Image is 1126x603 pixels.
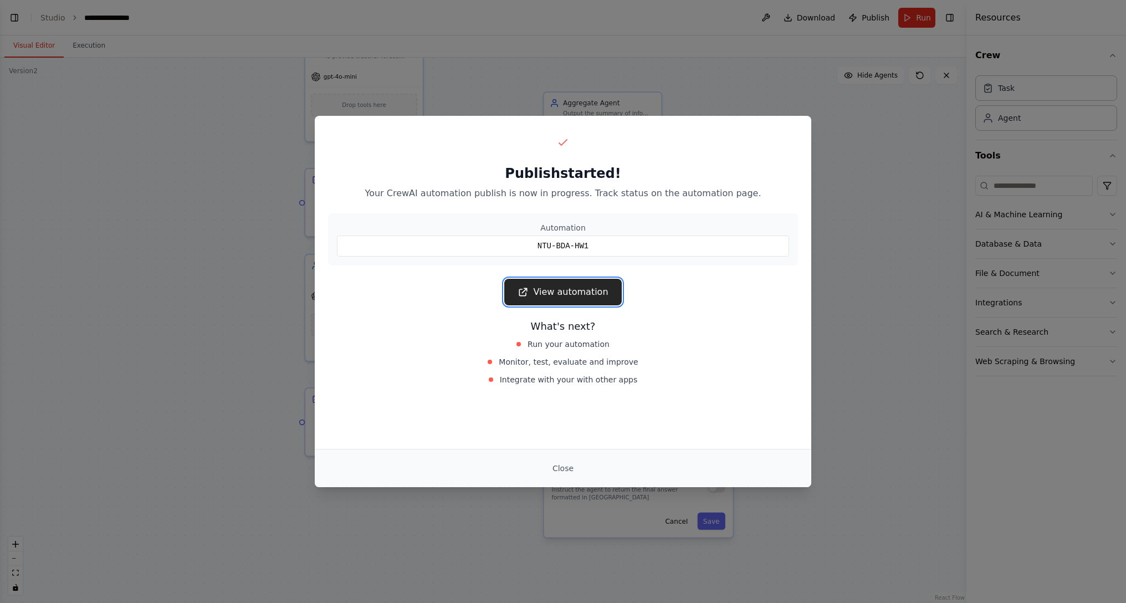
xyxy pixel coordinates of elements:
div: NTU-BDA-HW1 [337,236,789,257]
h2: Publish started! [328,165,798,182]
a: View automation [504,279,621,305]
button: Close [544,458,582,478]
span: Integrate with your with other apps [500,374,638,385]
span: Monitor, test, evaluate and improve [499,356,638,367]
p: Your CrewAI automation publish is now in progress. Track status on the automation page. [328,187,798,200]
span: Run your automation [528,339,610,350]
h3: What's next? [328,319,798,334]
div: Automation [337,222,789,233]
